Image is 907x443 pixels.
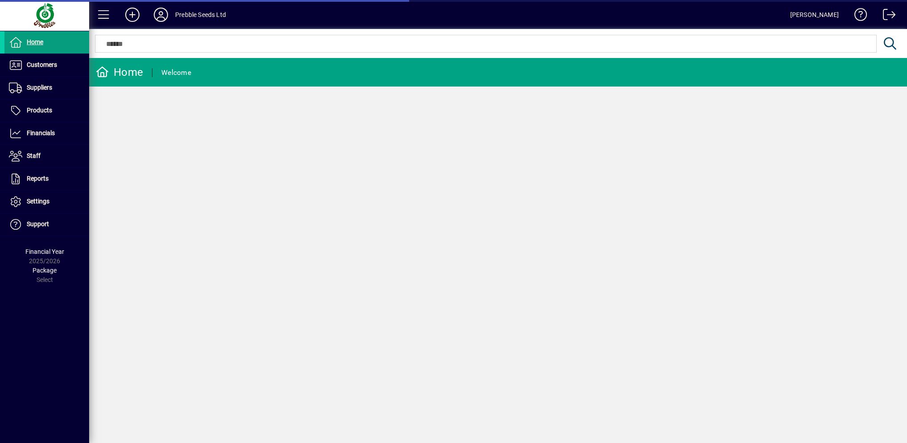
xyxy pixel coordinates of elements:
span: Support [27,220,49,228]
span: Financials [27,129,55,137]
span: Customers [27,61,57,68]
button: Profile [147,7,175,23]
span: Suppliers [27,84,52,91]
div: Prebble Seeds Ltd [175,8,226,22]
a: Staff [4,145,89,167]
a: Customers [4,54,89,76]
button: Add [118,7,147,23]
a: Knowledge Base [848,2,867,31]
span: Reports [27,175,49,182]
a: Support [4,213,89,236]
span: Financial Year [25,248,64,255]
a: Products [4,99,89,122]
a: Logout [876,2,896,31]
div: Home [96,65,143,79]
a: Reports [4,168,89,190]
div: Welcome [161,66,191,80]
a: Financials [4,122,89,145]
span: Settings [27,198,49,205]
a: Suppliers [4,77,89,99]
span: Products [27,107,52,114]
span: Home [27,38,43,46]
div: [PERSON_NAME] [790,8,839,22]
span: Package [33,267,57,274]
a: Settings [4,190,89,213]
span: Staff [27,152,41,159]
